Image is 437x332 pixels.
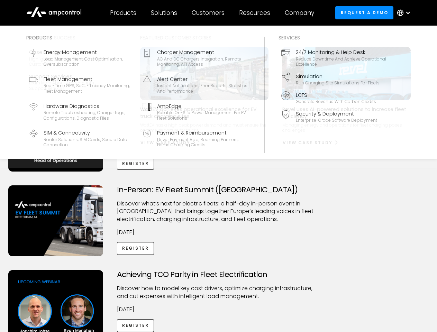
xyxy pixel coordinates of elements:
h3: In-Person: EV Fleet Summit ([GEOGRAPHIC_DATA]) [117,185,320,194]
h3: Achieving TCO Parity in Fleet Electrification [117,270,320,279]
div: Customers [192,9,225,17]
p: Discover how to model key cost drivers, optimize charging infrastructure, and cut expenses with i... [117,285,320,300]
a: Request a demo [335,6,393,19]
a: Support ServicesLearn more about Ampcontrol’s support services [26,70,112,94]
div: View Case Study [283,140,333,146]
a: Register [117,242,154,255]
p: WattEV achieves operational excellence for EV truck charging sites [140,106,268,120]
a: Case StudiesHighlighted success stories From Our Customers [26,46,112,70]
div: Products [110,9,136,17]
div: Highlighted success stories From Our Customers [29,56,109,67]
div: Resources [239,9,270,17]
p: Revel uses AI-powered solutions to increase fleet efficiency [282,106,411,120]
p: ​Discover what’s next for electric fleets: a half-day in-person event in [GEOGRAPHIC_DATA] that b... [117,200,320,223]
a: Register [117,319,154,332]
div: Featured Customer Stories [140,34,411,41]
div: Case Studies [29,48,109,56]
div: View Case Study [140,140,190,146]
a: View Case Study [282,137,339,148]
div: Company [285,9,314,17]
div: Support Services [29,73,109,80]
a: View Case Study [140,137,197,148]
div: Solutions [151,9,177,17]
p: [DATE] [117,229,320,236]
p: WattEV has a high peak power demand and must ensure the on-time departure for trucks [140,122,268,133]
div: Customer success [26,34,112,41]
p: Managing energy and operations for fleet charging poses challenges [282,122,411,133]
div: Learn more about Ampcontrol’s support services [29,80,109,91]
p: [DATE] [117,306,320,313]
